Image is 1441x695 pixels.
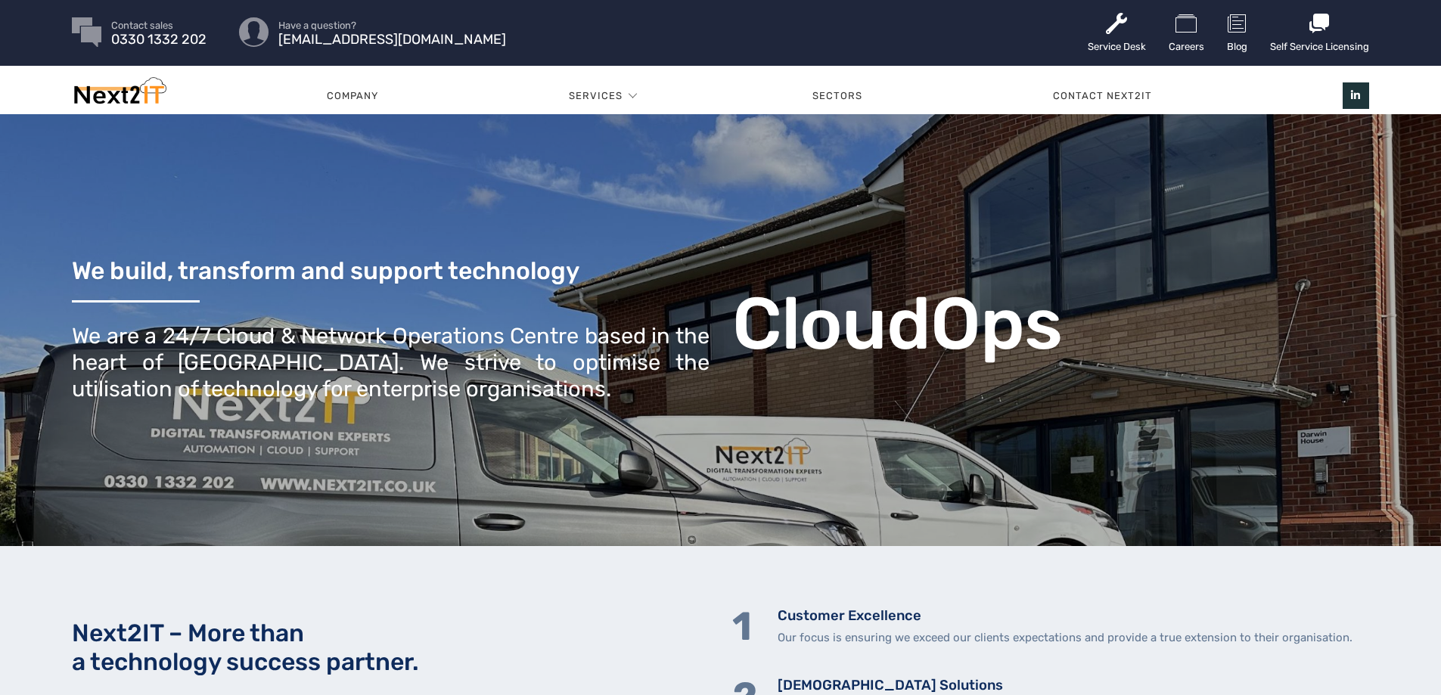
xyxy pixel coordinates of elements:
[278,20,506,30] span: Have a question?
[72,258,709,284] h3: We build, transform and support technology
[778,607,1352,625] h5: Customer Excellence
[231,73,474,119] a: Company
[72,619,709,677] h2: Next2IT – More than a technology success partner.
[111,20,207,30] span: Contact sales
[111,35,207,45] span: 0330 1332 202
[72,323,709,402] div: We are a 24/7 Cloud & Network Operations Centre based in the heart of [GEOGRAPHIC_DATA]. We striv...
[958,73,1247,119] a: Contact Next2IT
[732,281,1062,368] b: CloudOps
[569,73,623,119] a: Services
[778,629,1352,647] p: Our focus is ensuring we exceed our clients expectations and provide a true extension to their or...
[72,77,166,111] img: Next2IT
[111,20,207,45] a: Contact sales 0330 1332 202
[278,35,506,45] span: [EMAIL_ADDRESS][DOMAIN_NAME]
[778,676,1300,695] h5: [DEMOGRAPHIC_DATA] Solutions
[278,20,506,45] a: Have a question? [EMAIL_ADDRESS][DOMAIN_NAME]
[718,73,958,119] a: Sectors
